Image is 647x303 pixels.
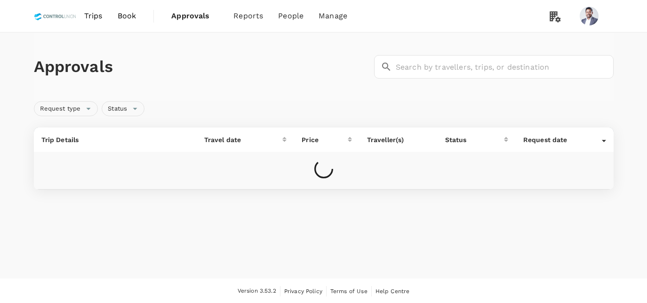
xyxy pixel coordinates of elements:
[34,6,77,26] img: Control Union Malaysia Sdn. Bhd.
[278,10,304,22] span: People
[102,104,133,113] span: Status
[367,135,430,144] p: Traveller(s)
[396,55,614,79] input: Search by travellers, trips, or destination
[284,286,322,296] a: Privacy Policy
[171,10,218,22] span: Approvals
[375,286,410,296] a: Help Centre
[319,10,347,22] span: Manage
[302,135,347,144] div: Price
[233,10,263,22] span: Reports
[238,287,276,296] span: Version 3.53.2
[330,288,367,295] span: Terms of Use
[34,104,87,113] span: Request type
[34,57,370,77] h1: Approvals
[41,135,189,144] p: Trip Details
[375,288,410,295] span: Help Centre
[204,135,283,144] div: Travel date
[445,135,504,144] div: Status
[330,286,367,296] a: Terms of Use
[102,101,144,116] div: Status
[523,135,602,144] div: Request date
[34,101,98,116] div: Request type
[118,10,136,22] span: Book
[84,10,103,22] span: Trips
[284,288,322,295] span: Privacy Policy
[580,7,599,25] img: Chathuranga Iroshan Deshapriya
